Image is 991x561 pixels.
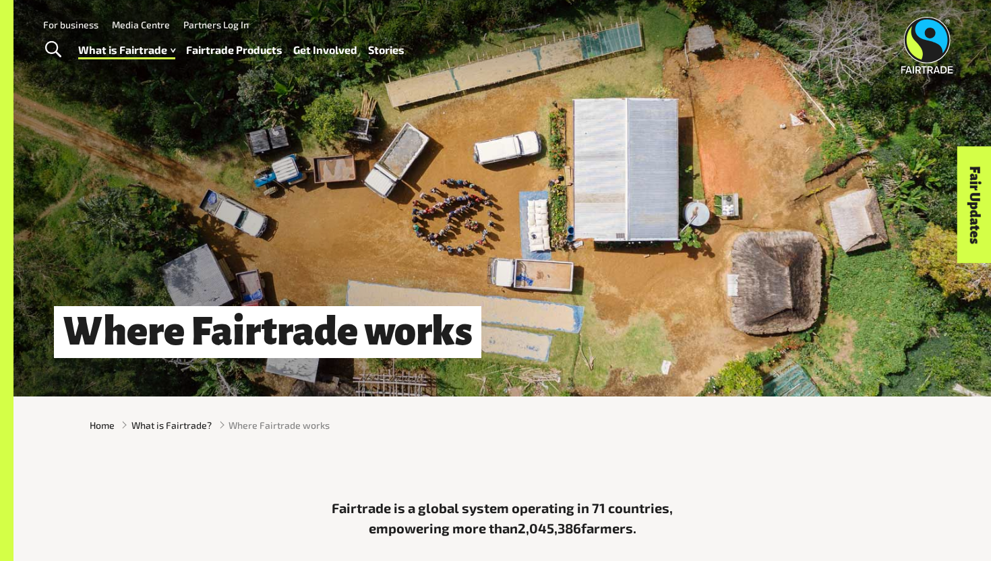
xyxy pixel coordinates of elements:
[36,33,69,67] a: Toggle Search
[131,418,212,432] a: What is Fairtrade?
[293,40,357,60] a: Get Involved
[186,40,282,60] a: Fairtrade Products
[518,520,581,536] span: 2,045,386
[43,19,98,30] a: For business
[368,40,404,60] a: Stories
[229,418,330,432] span: Where Fairtrade works
[183,19,249,30] a: Partners Log In
[90,418,115,432] a: Home
[112,19,170,30] a: Media Centre
[54,306,481,358] h1: Where Fairtrade works
[78,40,175,60] a: What is Fairtrade
[901,17,953,73] img: Fairtrade Australia New Zealand logo
[300,498,704,538] p: Fairtrade is a global system operating in 71 countries, empowering more than farmers.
